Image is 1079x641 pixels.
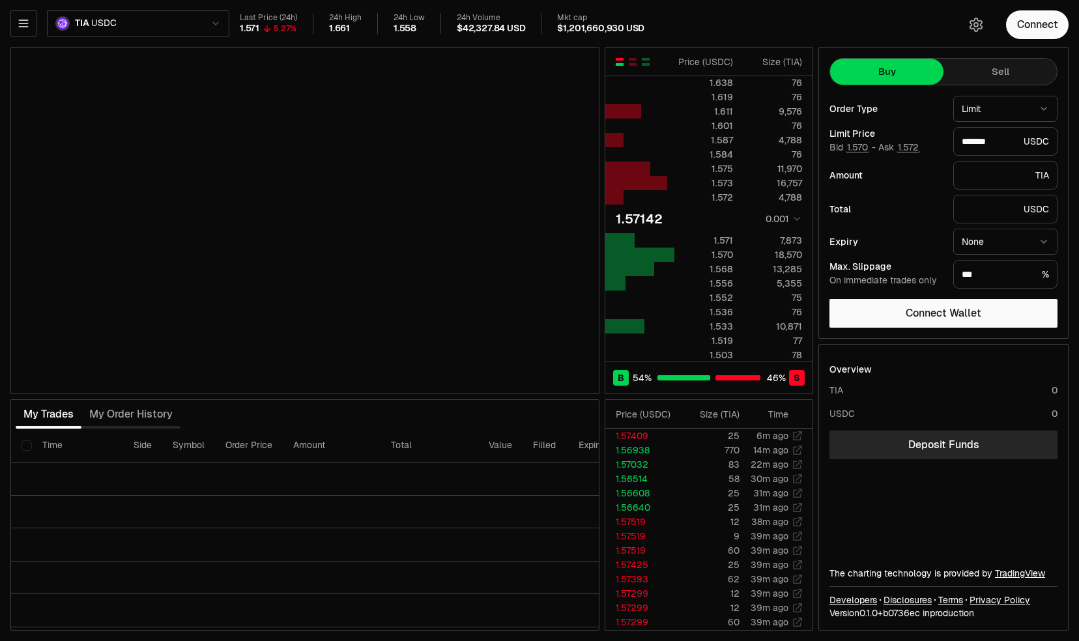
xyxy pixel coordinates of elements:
div: 1.556 [675,277,733,290]
div: 1.638 [675,76,733,89]
div: 1.584 [675,148,733,161]
span: Ask [878,142,920,154]
div: 77 [744,334,802,347]
div: 9,576 [744,105,802,118]
th: Side [123,429,162,463]
td: 1.56640 [605,500,682,515]
td: 25 [682,500,740,515]
div: 1.568 [675,263,733,276]
time: 14m ago [753,444,788,456]
td: 25 [682,429,740,443]
div: % [953,260,1057,289]
span: Bid - [829,142,876,154]
button: 0.001 [762,211,802,227]
time: 39m ago [751,545,788,556]
td: 1.57299 [605,601,682,615]
td: 25 [682,558,740,572]
div: 16,757 [744,177,802,190]
div: Size ( TIA ) [744,55,802,68]
span: USDC [91,18,116,29]
div: Expiry [829,237,943,246]
div: 75 [744,291,802,304]
div: Price ( USDC ) [616,408,681,421]
div: 1.573 [675,177,733,190]
div: 0 [1052,407,1057,420]
div: USDC [829,407,855,420]
div: 1.503 [675,349,733,362]
div: 5.27% [274,23,296,34]
button: Select all [22,440,32,451]
time: 39m ago [751,530,788,542]
div: 24h Volume [457,13,525,23]
div: 76 [744,91,802,104]
div: 7,873 [744,234,802,247]
td: 770 [682,443,740,457]
td: 1.57519 [605,529,682,543]
td: 9 [682,529,740,543]
div: 1.519 [675,334,733,347]
div: 78 [744,349,802,362]
div: 1.572 [675,191,733,204]
div: Price ( USDC ) [675,55,733,68]
td: 62 [682,572,740,586]
span: 54 % [633,371,652,384]
div: Limit Price [829,129,943,138]
div: On immediate trades only [829,275,943,287]
div: Size ( TIA ) [692,408,740,421]
td: 1.57393 [605,572,682,586]
th: Order Price [215,429,283,463]
td: 83 [682,457,740,472]
div: TIA [953,161,1057,190]
a: Deposit Funds [829,431,1057,459]
div: 24h Low [394,13,425,23]
div: 18,570 [744,248,802,261]
button: My Order History [81,401,180,427]
span: TIA [75,18,89,29]
div: Time [751,408,788,421]
div: 11,970 [744,162,802,175]
button: 1.572 [897,142,920,152]
div: $42,327.84 USD [457,23,525,35]
time: 31m ago [753,502,788,513]
td: 58 [682,472,740,486]
time: 31m ago [753,487,788,499]
div: 1.611 [675,105,733,118]
td: 1.57425 [605,558,682,572]
button: Connect Wallet [829,299,1057,328]
td: 1.57299 [605,615,682,629]
div: 13,285 [744,263,802,276]
button: Buy [830,59,943,85]
div: USDC [953,195,1057,223]
div: 10,871 [744,320,802,333]
a: Disclosures [884,593,932,606]
div: Amount [829,171,943,180]
time: 39m ago [751,602,788,614]
td: 60 [682,543,740,558]
td: 60 [682,615,740,629]
div: TIA [829,384,843,397]
div: Max. Slippage [829,262,943,271]
div: 76 [744,306,802,319]
div: Order Type [829,104,943,113]
div: Last Price (24h) [240,13,297,23]
div: 1.57142 [616,210,663,228]
time: 39m ago [751,573,788,585]
span: S [794,371,800,384]
div: 1.558 [394,23,416,35]
div: Mkt cap [557,13,644,23]
div: 76 [744,148,802,161]
button: Limit [953,96,1057,122]
button: Show Sell Orders Only [627,57,638,67]
div: 1.571 [675,234,733,247]
time: 39m ago [751,616,788,628]
td: 12 [682,601,740,615]
a: Developers [829,593,877,606]
div: 4,788 [744,191,802,204]
div: 24h High [329,13,362,23]
time: 22m ago [751,459,788,470]
th: Symbol [162,429,215,463]
button: Connect [1006,10,1069,39]
div: USDC [953,127,1057,156]
th: Expiry [568,429,656,463]
button: My Trades [16,401,81,427]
